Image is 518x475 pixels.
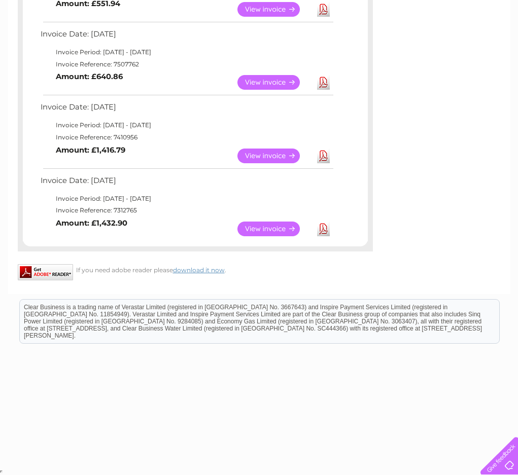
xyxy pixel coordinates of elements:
a: Energy [365,43,387,51]
a: 0333 014 3131 [327,5,397,18]
td: Invoice Reference: 7410956 [38,131,335,143]
a: View [237,75,312,90]
td: Invoice Date: [DATE] [38,174,335,193]
a: Download [317,2,330,17]
div: Clear Business is a trading name of Verastar Limited (registered in [GEOGRAPHIC_DATA] No. 3667643... [20,6,499,49]
img: logo.png [18,26,70,57]
a: Download [317,222,330,236]
td: Invoice Period: [DATE] - [DATE] [38,193,335,205]
b: Amount: £640.86 [56,72,123,81]
a: download it now [173,266,225,274]
td: Invoice Period: [DATE] - [DATE] [38,119,335,131]
b: Amount: £1,432.90 [56,218,127,228]
div: If you need adobe reader please . [18,264,373,274]
a: View [237,222,312,236]
b: Amount: £1,416.79 [56,145,125,155]
a: Log out [485,43,508,51]
td: Invoice Date: [DATE] [38,27,335,46]
a: Download [317,75,330,90]
a: Water [339,43,359,51]
a: Contact [451,43,475,51]
td: Invoice Reference: 7507762 [38,58,335,70]
a: Telecoms [393,43,424,51]
a: Download [317,149,330,163]
a: Blog [430,43,444,51]
a: View [237,149,312,163]
td: Invoice Reference: 7312765 [38,204,335,216]
td: Invoice Date: [DATE] [38,100,335,119]
td: Invoice Period: [DATE] - [DATE] [38,46,335,58]
a: View [237,2,312,17]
